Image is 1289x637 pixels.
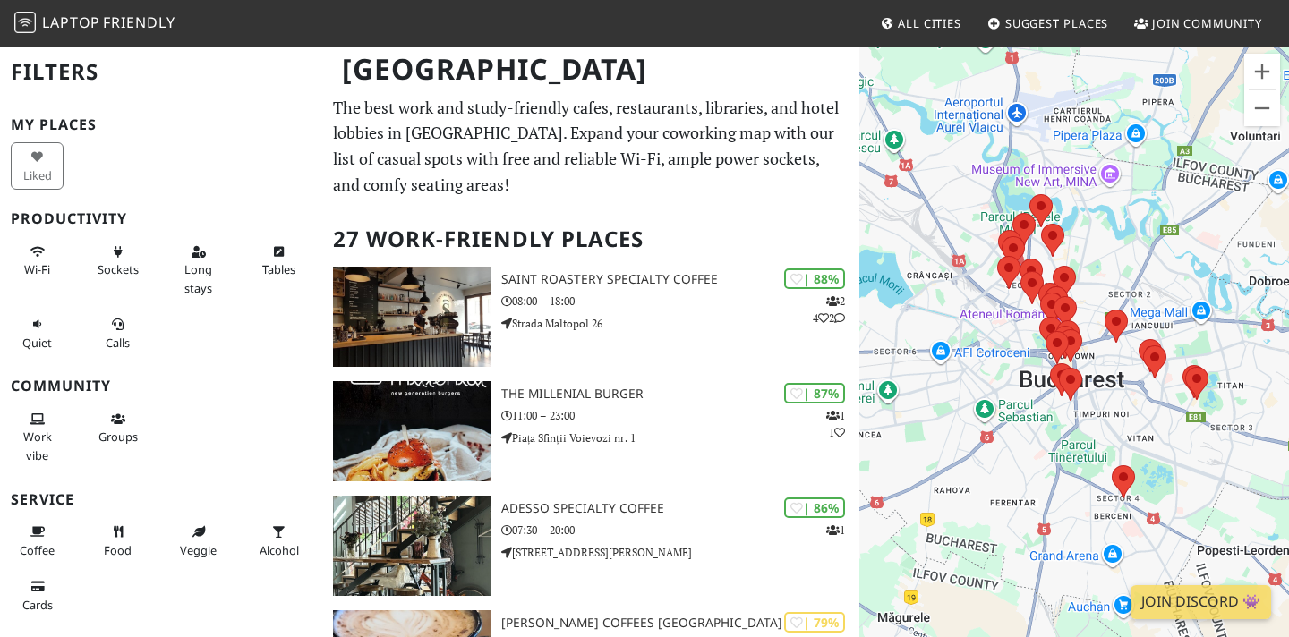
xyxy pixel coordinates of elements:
[333,496,491,596] img: ADESSO Specialty Coffee
[826,407,845,441] p: 1 1
[322,267,859,367] a: Saint Roastery Specialty Coffee | 88% 242 Saint Roastery Specialty Coffee 08:00 – 18:00 Strada Ma...
[11,572,64,619] button: Cards
[42,13,100,32] span: Laptop
[826,522,845,539] p: 1
[1131,585,1271,619] a: Join Discord 👾
[328,45,856,94] h1: [GEOGRAPHIC_DATA]
[91,517,144,565] button: Food
[11,45,312,99] h2: Filters
[20,542,55,558] span: Coffee
[813,293,845,327] p: 2 4 2
[23,429,52,463] span: People working
[501,544,859,561] p: [STREET_ADDRESS][PERSON_NAME]
[784,612,845,633] div: | 79%
[501,616,859,631] h3: [PERSON_NAME] Coffees [GEOGRAPHIC_DATA]
[98,429,138,445] span: Group tables
[106,335,130,351] span: Video/audio calls
[1127,7,1269,39] a: Join Community
[898,15,961,31] span: All Cities
[322,381,859,481] a: The Millenial Burger | 87% 11 The Millenial Burger 11:00 – 23:00 Piața Sfinții Voievozi nr. 1
[501,315,859,332] p: Strada Maltopol 26
[98,261,139,277] span: Power sockets
[24,261,50,277] span: Stable Wi-Fi
[501,501,859,516] h3: ADESSO Specialty Coffee
[262,261,295,277] span: Work-friendly tables
[501,522,859,539] p: 07:30 – 20:00
[333,95,849,198] p: The best work and study-friendly cafes, restaurants, libraries, and hotel lobbies in [GEOGRAPHIC_...
[11,237,64,285] button: Wi-Fi
[784,383,845,403] div: | 87%
[1152,15,1262,31] span: Join Community
[333,212,849,267] h2: 27 Work-Friendly Places
[22,597,53,613] span: Credit cards
[91,237,144,285] button: Sockets
[501,293,859,310] p: 08:00 – 18:00
[501,429,859,446] p: Piața Sfinții Voievozi nr. 1
[22,335,52,351] span: Quiet
[322,496,859,596] a: ADESSO Specialty Coffee | 86% 1 ADESSO Specialty Coffee 07:30 – 20:00 [STREET_ADDRESS][PERSON_NAME]
[11,378,312,395] h3: Community
[333,267,491,367] img: Saint Roastery Specialty Coffee
[91,310,144,357] button: Calls
[14,8,175,39] a: LaptopFriendly LaptopFriendly
[11,116,312,133] h3: My Places
[11,310,64,357] button: Quiet
[252,237,305,285] button: Tables
[11,404,64,470] button: Work vibe
[333,381,491,481] img: The Millenial Burger
[501,386,859,402] h3: The Millenial Burger
[104,542,132,558] span: Food
[91,404,144,452] button: Groups
[14,12,36,33] img: LaptopFriendly
[873,7,969,39] a: All Cities
[1244,54,1280,89] button: Zoom in
[180,542,217,558] span: Veggie
[784,497,845,518] div: | 86%
[1005,15,1109,31] span: Suggest Places
[980,7,1116,39] a: Suggest Places
[501,272,859,287] h3: Saint Roastery Specialty Coffee
[260,542,299,558] span: Alcohol
[252,517,305,565] button: Alcohol
[11,491,312,508] h3: Service
[103,13,175,32] span: Friendly
[501,407,859,424] p: 11:00 – 23:00
[784,268,845,289] div: | 88%
[184,261,212,295] span: Long stays
[1244,90,1280,126] button: Zoom out
[11,517,64,565] button: Coffee
[11,210,312,227] h3: Productivity
[172,517,225,565] button: Veggie
[172,237,225,302] button: Long stays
